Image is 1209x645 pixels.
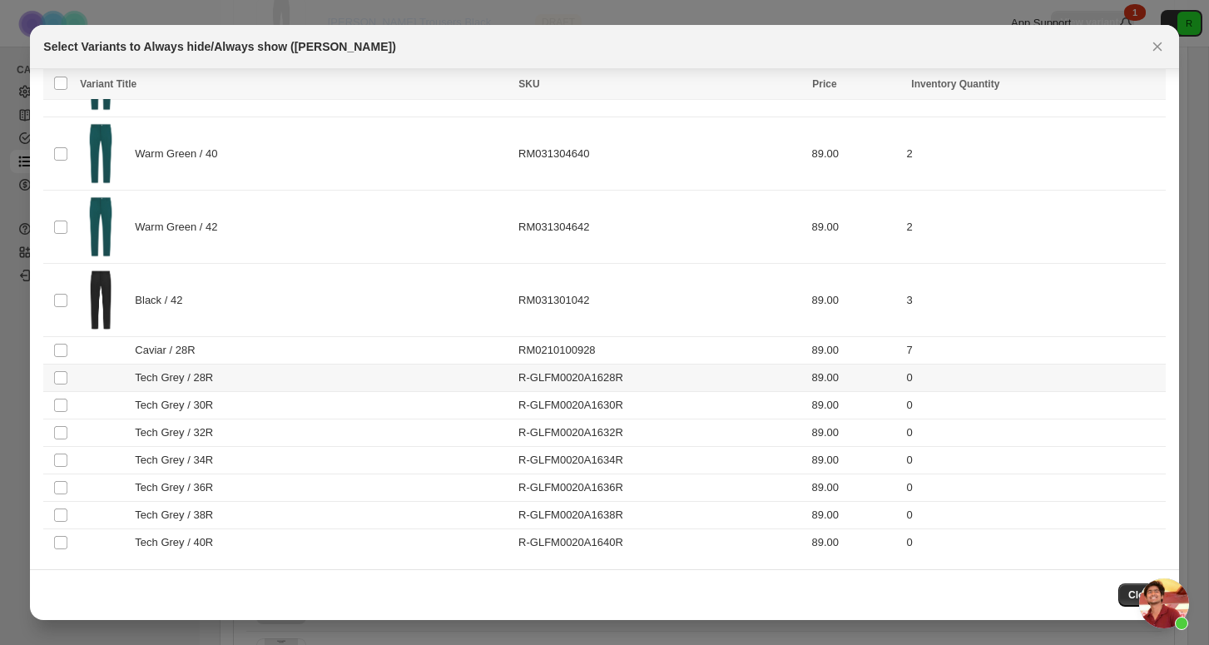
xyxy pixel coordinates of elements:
span: Tech Grey / 40R [135,534,222,551]
td: 89.00 [806,502,901,529]
span: Caviar / 28R [135,342,204,359]
td: 0 [901,419,1165,447]
span: Variant Title [80,78,136,90]
td: R-GLFM0020A1634R [513,447,806,474]
span: Tech Grey / 30R [135,397,222,414]
span: Tech Grey / 38R [135,507,222,523]
span: Tech Grey / 32R [135,424,222,441]
td: 89.00 [806,392,901,419]
button: Close [1146,35,1169,58]
h2: Select Variants to Always hide/Always show ([PERSON_NAME]) [43,38,395,55]
td: 89.00 [806,264,901,337]
span: SKU [518,78,539,90]
td: 2 [901,117,1165,191]
td: 0 [901,447,1165,474]
td: R-GLFM0020A1638R [513,502,806,529]
span: Black / 42 [135,292,191,309]
td: R-GLFM0020A1636R [513,474,806,502]
td: R-GLFM0020A1628R [513,365,806,392]
td: 2 [901,191,1165,264]
td: 3 [901,264,1165,337]
span: Tech Grey / 36R [135,479,222,496]
span: Tech Grey / 28R [135,370,222,386]
td: 7 [901,337,1165,365]
td: 89.00 [806,474,901,502]
td: 89.00 [806,447,901,474]
td: 89.00 [806,191,901,264]
td: R-GLFM0020A1640R [513,529,806,557]
td: 89.00 [806,337,901,365]
span: Price [812,78,836,90]
td: RM031301042 [513,264,806,337]
td: 89.00 [806,419,901,447]
td: 0 [901,392,1165,419]
td: 0 [901,365,1165,392]
td: RM031304642 [513,191,806,264]
span: Warm Green / 40 [135,146,226,162]
td: 0 [901,474,1165,502]
td: 0 [901,529,1165,557]
span: Close [1128,588,1156,602]
button: Close [1118,583,1166,607]
td: 89.00 [806,529,901,557]
td: R-GLFM0020A1632R [513,419,806,447]
span: Warm Green / 42 [135,219,226,236]
img: Sidra-Chino-Trousers-Black-Reflo-Athleisure-14351194.png [80,269,121,331]
span: Tech Grey / 34R [135,452,222,469]
td: 89.00 [806,117,901,191]
td: RM0210100928 [513,337,806,365]
td: 89.00 [806,365,901,392]
a: Open chat [1139,578,1189,628]
td: 0 [901,502,1165,529]
img: SidraWarmGreen_4.jpg [80,196,121,258]
td: RM031304640 [513,117,806,191]
td: R-GLFM0020A1630R [513,392,806,419]
span: Inventory Quantity [911,78,999,90]
img: SidraWarmGreen_4.jpg [80,122,121,185]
